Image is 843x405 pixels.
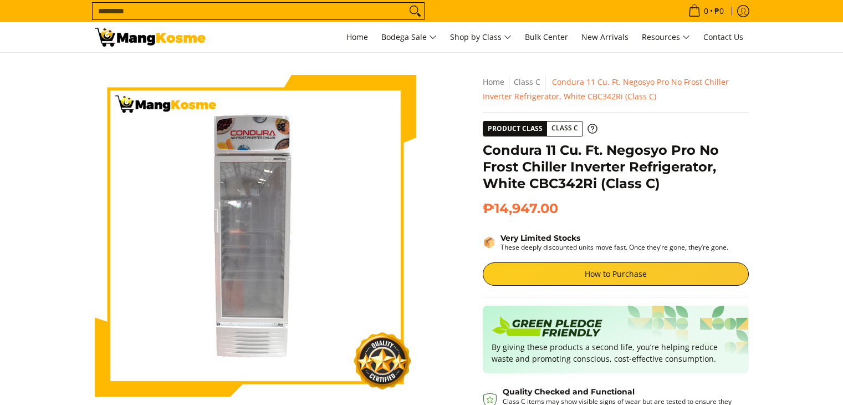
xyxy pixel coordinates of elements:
[500,233,580,243] strong: Very Limited Stocks
[445,22,517,52] a: Shop by Class
[341,22,374,52] a: Home
[519,22,574,52] a: Bulk Center
[376,22,442,52] a: Bodega Sale
[581,32,629,42] span: New Arrivals
[702,7,710,15] span: 0
[483,75,749,104] nav: Breadcrumbs
[483,77,504,87] a: Home
[217,22,749,52] nav: Main Menu
[547,121,583,135] span: Class C
[492,315,602,341] img: Badge sustainability green pledge friendly
[381,31,437,44] span: Bodega Sale
[685,5,727,17] span: •
[514,77,540,87] a: Class C
[95,75,416,397] img: Condura 11 Cu. Ft. Negosyo Pro No Frost Chiller Inverter Refrigerator, White CBC342Ri (Class C)
[503,387,635,397] strong: Quality Checked and Functional
[483,77,729,102] span: Condura 11 Cu. Ft. Negosyo Pro No Frost Chiller Inverter Refrigerator, White CBC342Ri (Class C)
[483,121,547,136] span: Product Class
[483,142,749,192] h1: Condura 11 Cu. Ft. Negosyo Pro No Frost Chiller Inverter Refrigerator, White CBC342Ri (Class C)
[698,22,749,52] a: Contact Us
[483,121,597,136] a: Product Class Class C
[525,32,568,42] span: Bulk Center
[703,32,743,42] span: Contact Us
[576,22,634,52] a: New Arrivals
[492,341,740,364] p: By giving these products a second life, you’re helping reduce waste and promoting conscious, cost...
[500,243,728,251] p: These deeply discounted units move fast. Once they’re gone, they’re gone.
[483,262,749,286] a: How to Purchase
[483,200,558,217] span: ₱14,947.00
[636,22,696,52] a: Resources
[642,31,690,44] span: Resources
[95,28,206,47] img: Condura 11 Cu. Ft. Negosyo Pro No Frost Chiller Inverter Refrigerator, | Mang Kosme
[406,3,424,19] button: Search
[346,32,368,42] span: Home
[450,31,512,44] span: Shop by Class
[713,7,726,15] span: ₱0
